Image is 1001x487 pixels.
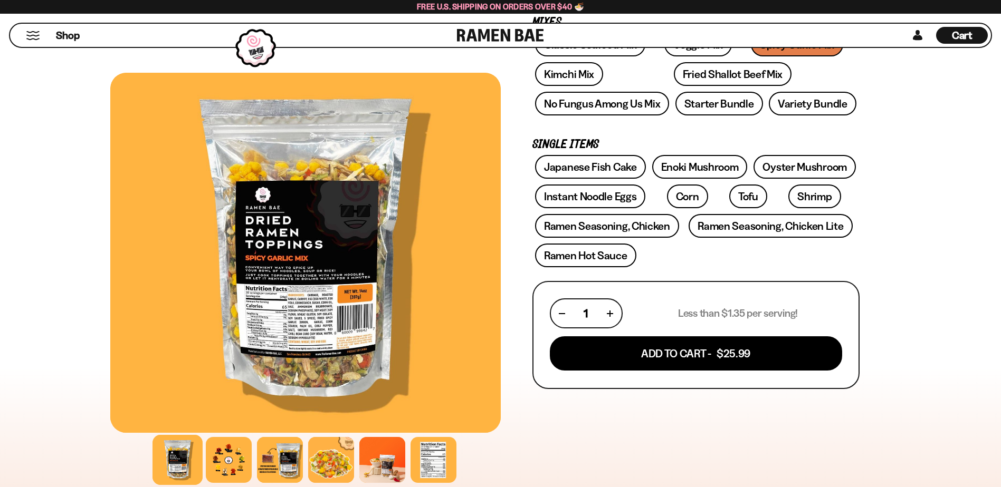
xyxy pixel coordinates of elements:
span: Shop [56,28,80,43]
button: Mobile Menu Trigger [26,31,40,40]
span: Cart [952,29,973,42]
a: Shrimp [788,184,841,208]
a: Variety Bundle [769,92,856,115]
a: Starter Bundle [675,92,763,115]
a: Corn [667,184,708,208]
p: Less than $1.35 per serving! [678,307,798,320]
a: Enoki Mushroom [652,155,748,179]
span: Free U.S. Shipping on Orders over $40 🍜 [417,2,584,12]
a: Ramen Seasoning, Chicken [535,214,679,238]
a: Ramen Seasoning, Chicken Lite [689,214,852,238]
a: No Fungus Among Us Mix [535,92,669,115]
a: Tofu [729,184,767,208]
span: 1 [584,307,588,320]
div: Cart [936,24,988,47]
p: Single Items [532,140,860,150]
a: Shop [56,27,80,44]
a: Instant Noodle Eggs [535,184,645,208]
a: Japanese Fish Cake [535,155,646,179]
button: Add To Cart - $25.99 [550,336,842,371]
a: Ramen Hot Sauce [535,244,636,267]
a: Kimchi Mix [535,62,603,86]
a: Oyster Mushroom [754,155,856,179]
a: Fried Shallot Beef Mix [674,62,792,86]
